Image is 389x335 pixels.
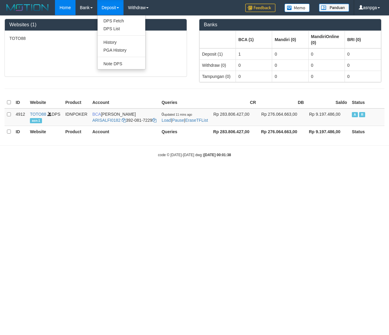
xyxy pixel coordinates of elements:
th: Queries [159,97,211,108]
img: Button%20Memo.svg [285,4,310,12]
small: code © [DATE]-[DATE] dwg | [158,153,231,157]
th: Group: activate to sort column ascending [236,31,272,48]
span: | | [162,112,208,123]
img: Feedback.jpg [245,4,275,12]
td: Withdraw (0) [200,60,236,71]
th: ID [13,97,27,108]
h3: Banks [204,22,377,27]
th: ID [13,126,27,137]
a: Load [162,118,171,123]
th: Group: activate to sort column ascending [272,31,308,48]
td: 0 [236,60,272,71]
th: Queries [159,126,211,137]
span: 0 [162,112,192,117]
td: 0 [308,71,345,82]
th: Product [63,126,90,137]
span: Active [352,112,358,117]
a: ARISALFI0182 [92,118,121,123]
td: 4912 [13,108,27,126]
td: 0 [345,48,381,60]
td: IDNPOKER [63,108,90,126]
th: Product [63,97,90,108]
a: Pause [172,118,184,123]
a: EraseTFList [185,118,208,123]
th: Account [90,97,159,108]
td: 0 [272,71,308,82]
a: DPS List [98,25,145,33]
a: History [98,38,145,46]
td: Rp 283.806.427,00 [211,108,258,126]
img: MOTION_logo.png [5,3,50,12]
a: Note DPS [98,60,145,68]
th: DB [259,97,306,108]
td: Tampungan (0) [200,71,236,82]
td: Rp 9.197.486,00 [306,108,349,126]
th: Status [349,126,384,137]
td: Deposit (1) [200,48,236,60]
td: Rp 276.064.663,00 [259,108,306,126]
img: panduan.png [319,4,349,12]
a: Copy ARISALFI0182 to clipboard [122,118,126,123]
td: 0 [272,48,308,60]
a: Copy 3920817229 to clipboard [152,118,156,123]
th: Rp 9.197.486,00 [306,126,349,137]
a: DPS Fetch [98,17,145,25]
th: Rp 283.806.427,00 [211,126,258,137]
td: 1 [236,48,272,60]
td: 0 [308,60,345,71]
th: Group: activate to sort column ascending [308,31,345,48]
th: Group: activate to sort column ascending [200,31,236,48]
th: Group: activate to sort column ascending [345,31,381,48]
span: asn-1 [30,118,42,123]
th: Rp 276.064.663,00 [259,126,306,137]
a: TOTO88 [30,112,46,117]
strong: [DATE] 00:01:38 [204,153,231,157]
h3: Websites (1) [9,22,182,27]
td: 0 [236,71,272,82]
td: 0 [345,60,381,71]
span: updated 11 mins ago [164,113,192,116]
th: Saldo [306,97,349,108]
th: Website [27,126,63,137]
a: PGA History [98,46,145,54]
p: TOTO88 [9,35,182,41]
td: DPS [27,108,63,126]
th: Account [90,126,159,137]
th: Website [27,97,63,108]
span: BCA [92,112,101,117]
th: CR [211,97,258,108]
td: 0 [308,48,345,60]
td: [PERSON_NAME] 392-081-7229 [90,108,159,126]
td: 0 [345,71,381,82]
td: 0 [272,60,308,71]
span: Running [359,112,365,117]
th: Status [349,97,384,108]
